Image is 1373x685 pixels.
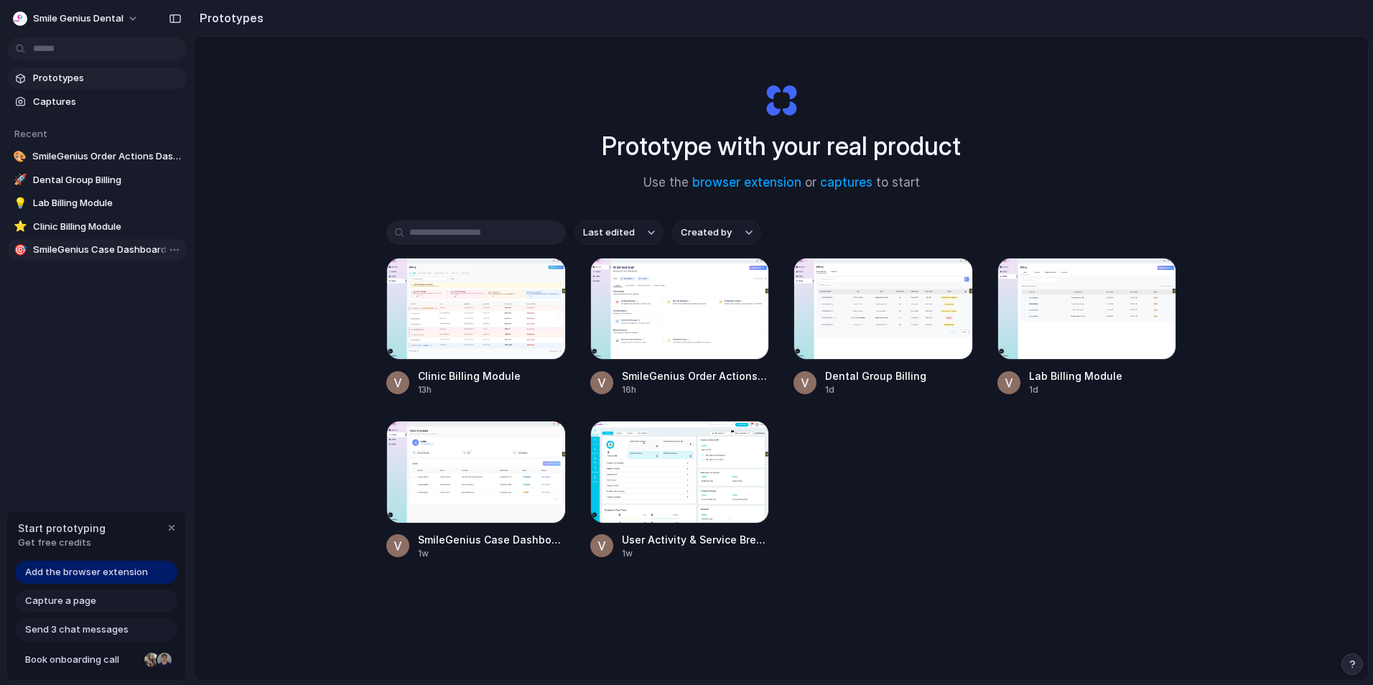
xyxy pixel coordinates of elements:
button: Last edited [574,220,664,245]
span: Send 3 chat messages [25,623,129,637]
div: 🎯 [13,243,27,257]
span: Dental Group Billing [33,173,181,187]
span: SmileGenius Order Actions Dashboard [32,149,181,164]
a: User Activity & Service Breakdown DashboardUser Activity & Service Breakdown Dashboard1w [590,421,770,559]
a: 🚀Dental Group Billing [7,169,187,191]
span: Lab Billing Module [33,196,181,210]
a: Lab Billing ModuleLab Billing Module1d [997,258,1177,396]
a: Captures [7,91,187,113]
div: 16h [622,383,770,396]
a: Book onboarding call [15,648,177,671]
a: 🎯SmileGenius Case Dashboard [7,239,187,261]
div: Christian Iacullo [156,651,173,668]
a: Dental Group BillingDental Group Billing1d [793,258,973,396]
span: Last edited [583,225,635,240]
span: Smile Genius Dental [33,11,124,26]
span: Recent [14,128,47,139]
a: SmileGenius Order Actions DashboardSmileGenius Order Actions Dashboard16h [590,258,770,396]
div: ⭐ [13,220,27,234]
span: Book onboarding call [25,653,139,667]
a: ⭐Clinic Billing Module [7,216,187,238]
a: captures [820,175,872,190]
span: Add the browser extension [25,565,148,579]
div: Nicole Kubica [143,651,160,668]
a: 🎨SmileGenius Order Actions Dashboard [7,146,187,167]
button: Smile Genius Dental [7,7,146,30]
div: 1d [825,383,973,396]
span: Lab Billing Module [1029,368,1177,383]
span: Dental Group Billing [825,368,973,383]
div: 1w [418,547,566,560]
div: 🚀 [13,173,27,187]
span: Created by [681,225,732,240]
a: browser extension [692,175,801,190]
span: Use the or to start [643,174,920,192]
h2: Prototypes [194,9,264,27]
a: Clinic Billing ModuleClinic Billing Module13h [386,258,566,396]
span: Capture a page [25,594,96,608]
span: Prototypes [33,71,181,85]
span: Clinic Billing Module [33,220,181,234]
span: SmileGenius Case Dashboard [418,532,566,547]
div: 💡 [13,196,27,210]
span: Get free credits [18,536,106,550]
div: 1w [622,547,770,560]
span: Clinic Billing Module [418,368,566,383]
span: User Activity & Service Breakdown Dashboard [622,532,770,547]
h1: Prototype with your real product [602,127,961,165]
button: Created by [672,220,761,245]
a: SmileGenius Case DashboardSmileGenius Case Dashboard1w [386,421,566,559]
span: Start prototyping [18,521,106,536]
div: 1d [1029,383,1177,396]
a: 💡Lab Billing Module [7,192,187,214]
span: SmileGenius Case Dashboard [33,243,181,257]
span: Captures [33,95,181,109]
div: 13h [418,383,566,396]
div: 🎨 [13,149,27,164]
span: SmileGenius Order Actions Dashboard [622,368,770,383]
a: Prototypes [7,67,187,89]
